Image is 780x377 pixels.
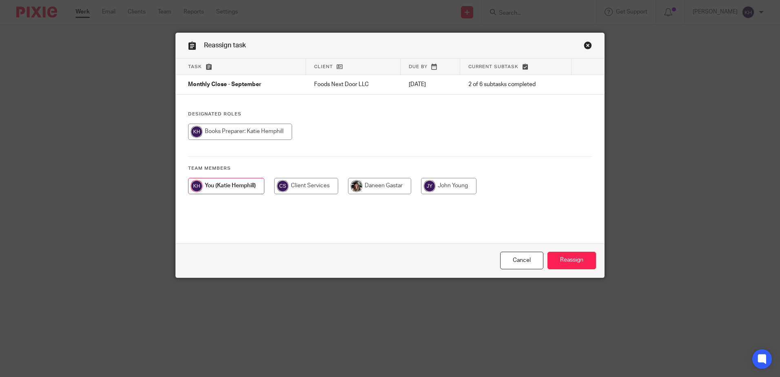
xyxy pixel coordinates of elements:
span: Client [314,64,333,69]
span: Monthly Close - September [188,82,261,88]
span: Task [188,64,202,69]
p: Foods Next Door LLC [314,80,392,89]
a: Close this dialog window [500,252,543,269]
span: Current subtask [468,64,519,69]
span: Due by [409,64,428,69]
input: Reassign [547,252,596,269]
h4: Designated Roles [188,111,592,118]
td: 2 of 6 subtasks completed [460,75,572,95]
p: [DATE] [409,80,452,89]
a: Close this dialog window [584,41,592,52]
span: Reassign task [204,42,246,49]
h4: Team members [188,165,592,172]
